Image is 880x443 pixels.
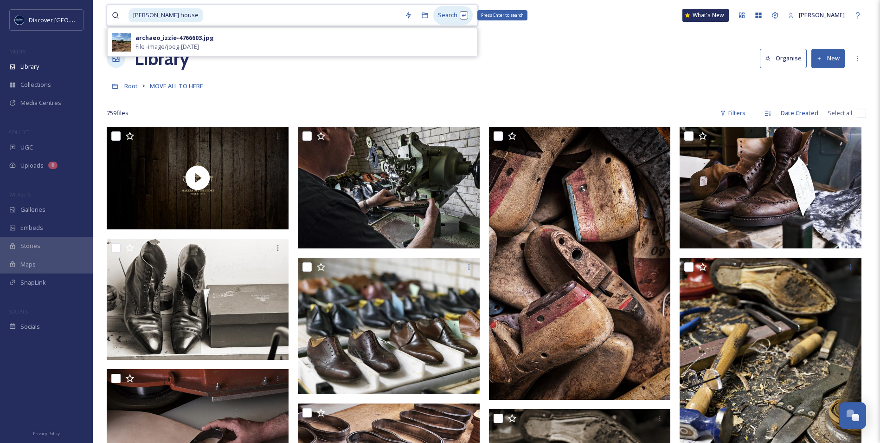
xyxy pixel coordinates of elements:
[135,45,189,72] a: Library
[107,239,289,360] img: ext_1759395390.392344_williamjones@crockettandjones.co.uk-C&J-Repair-3.jpg
[715,104,750,122] div: Filters
[776,104,823,122] div: Date Created
[135,42,199,51] span: File - image/jpeg - [DATE]
[298,258,480,394] img: ext_1759395388.783551_williamjones@crockettandjones.co.uk-C&J2_0276.jpg
[20,62,39,71] span: Library
[760,49,807,68] button: Organise
[33,427,60,438] a: Privacy Policy
[784,6,849,24] a: [PERSON_NAME]
[680,127,861,248] img: ext_1759395390.41905_williamjones@crockettandjones.co.uk-C&J-Repair-2.jpg
[48,162,58,169] div: 6
[9,308,28,315] span: SOCIALS
[298,127,480,248] img: ext_1759395397.231275_williamjones@crockettandjones.co.uk-C&J-Preperation-36.jpg
[20,322,40,331] span: Socials
[33,430,60,436] span: Privacy Policy
[9,191,31,198] span: WIDGETS
[20,223,43,232] span: Embeds
[150,82,203,90] span: MOVE ALL TO HERE
[107,109,128,117] span: 759 file s
[20,143,33,152] span: UGC
[128,8,203,22] span: [PERSON_NAME] house
[20,241,40,250] span: Stories
[135,33,214,42] div: archaeo_izzie-4766603.jpg
[9,129,29,136] span: COLLECT
[124,80,138,91] a: Root
[20,80,51,89] span: Collections
[682,9,729,22] a: What's New
[20,98,61,107] span: Media Centres
[9,48,26,55] span: MEDIA
[811,49,845,68] button: New
[799,11,845,19] span: [PERSON_NAME]
[20,260,36,269] span: Maps
[20,278,46,287] span: SnapLink
[828,109,852,117] span: Select all
[124,82,138,90] span: Root
[839,402,866,429] button: Open Chat
[150,80,203,91] a: MOVE ALL TO HERE
[15,15,24,25] img: Untitled%20design%20%282%29.png
[20,161,44,170] span: Uploads
[477,10,527,20] div: Press Enter to search
[433,6,473,24] div: Search
[112,33,131,52] img: bb40c958-87af-45e6-9722-b6f011510f60.jpg
[107,127,289,229] img: thumbnail
[20,205,45,214] span: Galleries
[489,127,671,400] img: ext_1759395394.281361_williamjones@crockettandjones.co.uk-C&J-Preperation-18.jpg
[29,15,113,24] span: Discover [GEOGRAPHIC_DATA]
